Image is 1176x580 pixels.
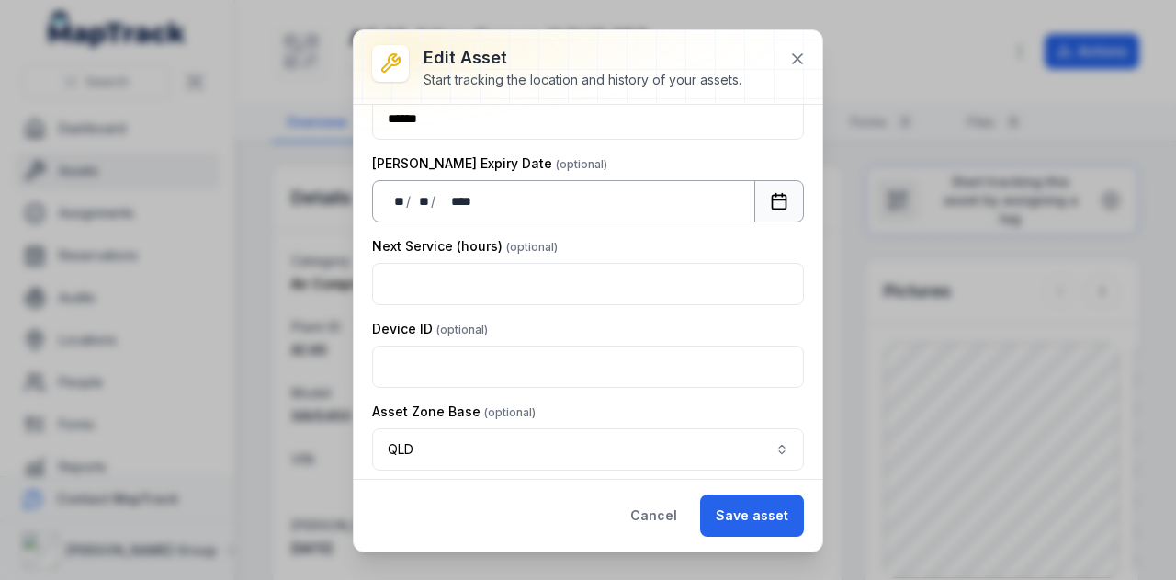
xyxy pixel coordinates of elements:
[388,192,406,210] div: day,
[372,154,607,173] label: [PERSON_NAME] Expiry Date
[431,192,437,210] div: /
[406,192,413,210] div: /
[424,45,741,71] h3: Edit asset
[372,428,804,471] button: QLD
[372,237,558,256] label: Next Service (hours)
[424,71,741,89] div: Start tracking the location and history of your assets.
[413,192,431,210] div: month,
[372,320,488,338] label: Device ID
[754,180,804,222] button: Calendar
[372,403,536,421] label: Asset Zone Base
[615,495,693,537] button: Cancel
[437,192,472,210] div: year,
[700,495,804,537] button: Save asset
